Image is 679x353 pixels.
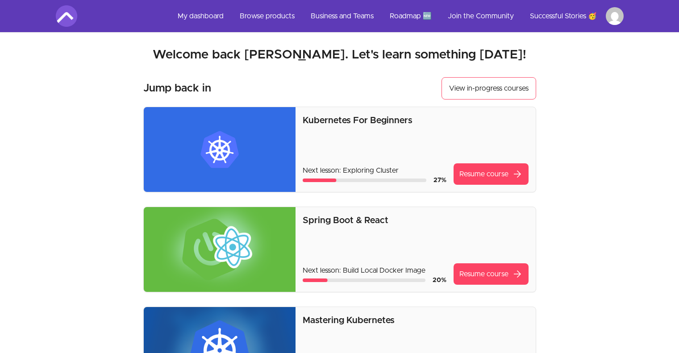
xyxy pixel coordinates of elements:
a: Resume coursearrow_forward [454,263,529,285]
nav: Main [171,5,624,27]
img: Profile image for Raj Sivakumar [606,7,624,25]
img: Product image for Spring Boot & React [144,207,296,292]
p: Spring Boot & React [303,214,528,227]
p: Next lesson: Build Local Docker Image [303,265,446,276]
a: Join the Community [441,5,521,27]
span: arrow_forward [512,269,523,279]
p: Next lesson: Exploring Cluster [303,165,446,176]
h2: Welcome back [PERSON_NAME]. Let's learn something [DATE]! [56,47,624,63]
img: Product image for Kubernetes For Beginners [144,107,296,192]
a: View in-progress courses [442,77,536,100]
div: Course progress [303,278,425,282]
a: Roadmap 🆕 [383,5,439,27]
a: Browse products [233,5,302,27]
span: 20 % [433,277,446,283]
span: arrow_forward [512,169,523,179]
span: 27 % [433,177,446,183]
div: Course progress [303,179,426,182]
h3: Jump back in [143,81,211,96]
a: Business and Teams [304,5,381,27]
p: Mastering Kubernetes [303,314,528,327]
img: Amigoscode logo [56,5,77,27]
a: My dashboard [171,5,231,27]
p: Kubernetes For Beginners [303,114,528,127]
a: Successful Stories 🥳 [523,5,604,27]
a: Resume coursearrow_forward [454,163,529,185]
